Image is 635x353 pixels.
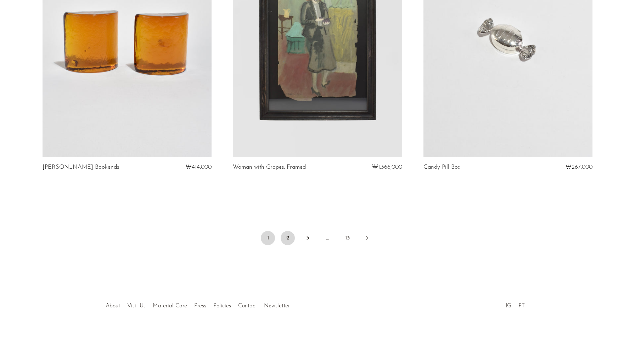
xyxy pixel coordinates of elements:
ul: Quick links [102,297,293,311]
span: 1 [261,231,275,245]
a: IG [506,303,511,309]
a: 3 [300,231,315,245]
a: Material Care [153,303,187,309]
span: ₩1,366,000 [372,164,402,170]
a: Contact [238,303,257,309]
span: ₩267,000 [566,164,592,170]
a: 2 [281,231,295,245]
a: Candy Pill Box [423,164,460,170]
a: [PERSON_NAME] Bookends [43,164,119,170]
span: … [320,231,335,245]
a: Visit Us [127,303,146,309]
ul: Social Medias [502,297,528,311]
a: PT [518,303,525,309]
a: Next [360,231,374,247]
a: 13 [340,231,354,245]
a: About [106,303,120,309]
a: Press [194,303,206,309]
a: Woman with Grapes, Framed [233,164,306,170]
a: Policies [213,303,231,309]
span: ₩414,000 [186,164,212,170]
